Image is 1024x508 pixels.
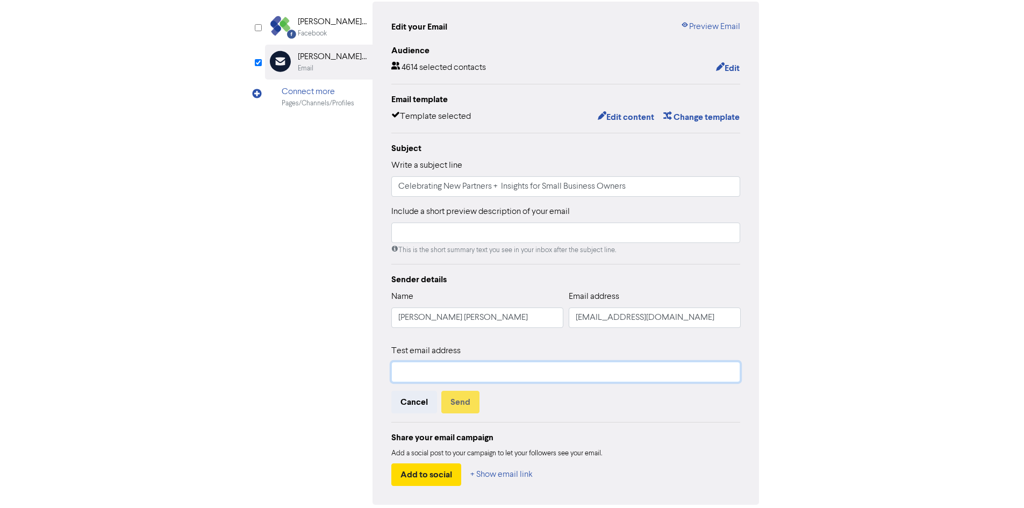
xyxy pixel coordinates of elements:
button: + Show email link [470,463,533,486]
label: Email address [569,290,619,303]
div: 4614 selected contacts [391,61,486,75]
div: Share your email campaign [391,431,741,444]
div: Email template [391,93,741,106]
button: Send [441,391,479,413]
div: This is the short summary text you see in your inbox after the subject line. [391,245,741,255]
div: Connect morePages/Channels/Profiles [265,80,373,115]
label: Include a short preview description of your email [391,205,570,218]
label: Name [391,290,413,303]
button: Edit [715,61,740,75]
div: [PERSON_NAME] [PERSON_NAME] [298,51,367,63]
label: Test email address [391,345,461,357]
a: Preview Email [681,20,740,33]
div: [PERSON_NAME] [PERSON_NAME]Email [265,45,373,80]
div: Pages/Channels/Profiles [282,98,354,109]
label: Write a subject line [391,159,462,172]
div: Connect more [282,85,354,98]
div: Audience [391,44,741,57]
div: [PERSON_NAME] [PERSON_NAME] Financial Group [298,16,367,28]
button: Add to social [391,463,461,486]
img: Facebook [270,16,291,37]
div: Edit your Email [391,20,447,33]
div: Email [298,63,313,74]
div: Facebook [PERSON_NAME] [PERSON_NAME] Financial GroupFacebook [265,10,373,45]
button: Edit content [597,110,655,124]
div: Template selected [391,110,471,124]
div: Sender details [391,273,741,286]
button: Change template [663,110,740,124]
div: Subject [391,142,741,155]
button: Cancel [391,391,437,413]
div: Facebook [298,28,327,39]
div: Add a social post to your campaign to let your followers see your email. [391,448,741,459]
